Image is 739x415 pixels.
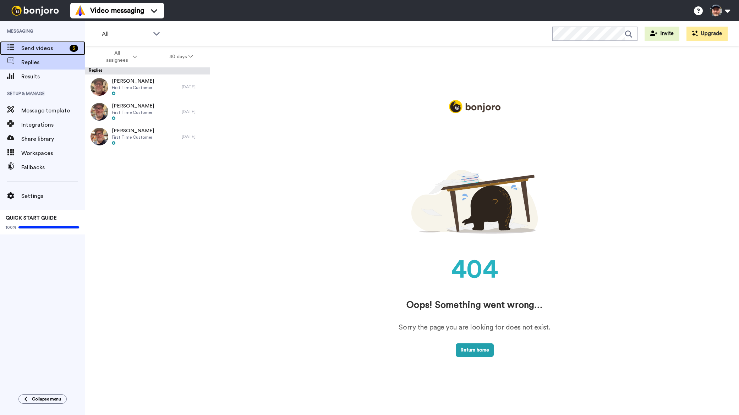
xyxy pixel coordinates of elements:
button: Invite [645,27,679,41]
a: [PERSON_NAME]First Time Customer[DATE] [85,74,210,99]
span: First Time Customer [112,134,154,140]
img: 75838a81-212a-450b-b5b8-0311b2077830-thumb.jpg [91,78,108,96]
div: [DATE] [182,109,207,115]
button: Upgrade [686,27,728,41]
span: Integrations [21,121,85,129]
img: bj-logo-header-white.svg [9,6,62,16]
span: First Time Customer [112,85,154,90]
img: vm-color.svg [75,5,86,16]
img: logo_full.png [449,100,500,113]
button: 30 days [153,50,209,63]
span: QUICK START GUIDE [6,216,57,221]
a: [PERSON_NAME]First Time Customer[DATE] [85,99,210,124]
span: Send videos [21,44,67,52]
span: Share library [21,135,85,143]
a: [PERSON_NAME]First Time Customer[DATE] [85,124,210,149]
span: Fallbacks [21,163,85,172]
div: Oops! Something went wrong… [224,299,725,312]
button: All assignees [87,47,153,67]
span: Settings [21,192,85,200]
img: 4a3ae7ae-199b-492a-ac6a-84e757c9bea5-thumb.jpg [91,128,108,145]
a: Return home [456,348,494,353]
span: First Time Customer [112,110,154,115]
span: Results [21,72,85,81]
img: 404.png [411,170,538,234]
div: 404 [224,251,725,288]
span: [PERSON_NAME] [112,78,154,85]
span: Workspaces [21,149,85,157]
span: Video messaging [90,6,144,16]
div: Sorry the page you are looking for does not exist. [308,322,641,333]
span: All [102,30,149,38]
div: Replies [85,67,210,74]
img: 1a9bcb0a-13fd-4e25-a0fe-7ad9bde20972-thumb.jpg [91,103,108,121]
span: [PERSON_NAME] [112,127,154,134]
div: [DATE] [182,84,207,90]
div: [DATE] [182,134,207,139]
span: Collapse menu [32,396,61,402]
span: 100% [6,225,17,230]
div: 5 [70,45,78,52]
button: Collapse menu [18,394,67,404]
span: Replies [21,58,85,67]
span: [PERSON_NAME] [112,103,154,110]
span: All assignees [103,50,131,64]
span: Message template [21,106,85,115]
button: Return home [456,343,494,357]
